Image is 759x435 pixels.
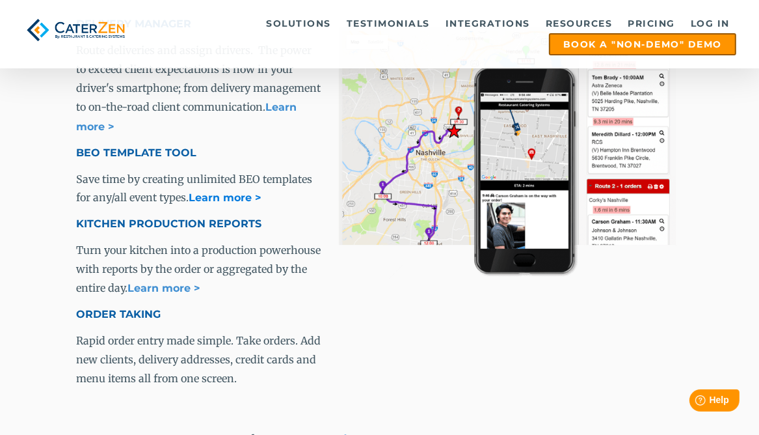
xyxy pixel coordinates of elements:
[684,14,736,33] a: Log in
[144,14,736,55] div: Navigation Menu
[334,18,683,279] img: bbq-delivery-software
[76,218,261,230] span: KITCHEN PRODUCTION REPORTS
[127,282,200,294] a: Learn more >
[76,147,196,159] strong: BEO TEMPLATE TOOL
[76,101,297,133] a: Learn more >
[260,14,338,33] a: Solutions
[643,384,745,421] iframe: Help widget launcher
[23,14,129,46] img: caterzen
[76,173,312,204] span: Save time by creating unlimited BEO templates for any/all event types.
[76,331,321,387] p: Rapid order entry made simple. Take orders. Add new clients, delivery addresses, credit cards and...
[539,14,619,33] a: Resources
[189,191,261,204] a: Learn more >
[76,41,321,136] p: Route deliveries and assign drivers. The power to exceed client expectations is now in your drive...
[549,33,736,55] a: Book a "Non-Demo" Demo
[76,244,321,294] span: Turn your kitchen into a production powerhouse with reports by the order or aggregated by the ent...
[76,308,161,320] span: ORDER TAKING
[340,14,436,33] a: Testimonials
[621,14,682,33] a: Pricing
[439,14,537,33] a: Integrations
